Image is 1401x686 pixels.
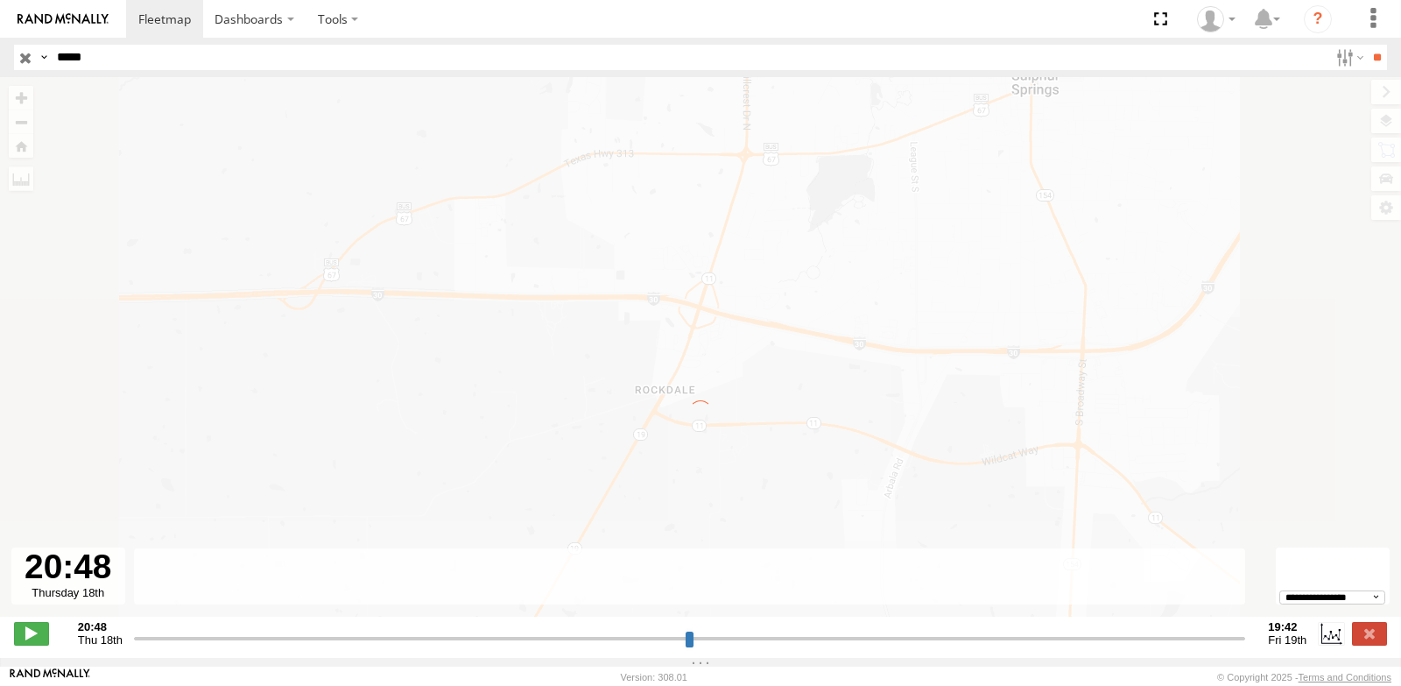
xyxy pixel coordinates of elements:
[1268,633,1306,647] span: Fri 19th Sep 2025
[1304,5,1332,33] i: ?
[78,620,123,633] strong: 20:48
[1217,672,1391,682] div: © Copyright 2025 -
[78,633,123,647] span: Thu 18th Sep 2025
[37,45,51,70] label: Search Query
[1352,622,1387,645] label: Close
[1268,620,1306,633] strong: 19:42
[18,13,109,25] img: rand-logo.svg
[1299,672,1391,682] a: Terms and Conditions
[14,622,49,645] label: Play/Stop
[1329,45,1367,70] label: Search Filter Options
[1191,6,1242,32] div: Miguel Cantu
[10,668,90,686] a: Visit our Website
[621,672,687,682] div: Version: 308.01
